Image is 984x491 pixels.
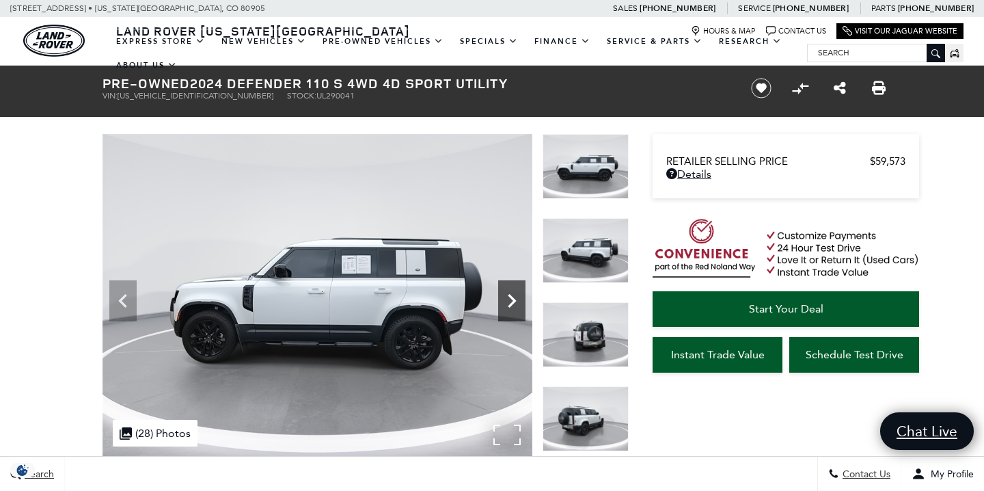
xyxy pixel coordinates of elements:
a: Visit Our Jaguar Website [843,26,957,36]
span: Chat Live [890,422,964,440]
a: [PHONE_NUMBER] [773,3,849,14]
img: Used 2024 Fuji White Land Rover S image 5 [102,134,532,457]
span: Land Rover [US_STATE][GEOGRAPHIC_DATA] [116,23,410,39]
a: Schedule Test Drive [789,337,919,373]
span: UL290041 [316,91,355,101]
img: Used 2024 Fuji White Land Rover S image 5 [543,134,629,199]
span: [US_VEHICLE_IDENTIFICATION_NUMBER] [118,91,273,101]
a: Print this Pre-Owned 2024 Defender 110 S 4WD 4D Sport Utility [872,80,886,96]
span: Contact Us [839,468,890,480]
a: [PHONE_NUMBER] [640,3,715,14]
strong: Pre-Owned [102,74,190,92]
a: Pre-Owned Vehicles [314,29,452,53]
span: My Profile [925,468,974,480]
div: Next [498,280,525,321]
a: Start Your Deal [653,291,919,327]
a: Land Rover [US_STATE][GEOGRAPHIC_DATA] [108,23,418,39]
img: Land Rover [23,25,85,57]
button: Compare Vehicle [790,78,810,98]
span: VIN: [102,91,118,101]
nav: Main Navigation [108,29,807,77]
span: Parts [871,3,896,13]
span: Start Your Deal [749,302,823,315]
div: Previous [109,280,137,321]
a: Chat Live [880,412,974,450]
span: $59,573 [870,155,905,168]
span: Sales [613,3,638,13]
a: About Us [108,53,185,77]
section: Click to Open Cookie Consent Modal [7,463,38,477]
a: Retailer Selling Price $59,573 [666,155,905,168]
a: [STREET_ADDRESS] • [US_STATE][GEOGRAPHIC_DATA], CO 80905 [10,3,265,13]
img: Used 2024 Fuji White Land Rover S image 7 [543,302,629,367]
a: Details [666,168,905,181]
img: Opt-Out Icon [7,463,38,477]
a: Hours & Map [691,26,756,36]
input: Search [808,44,944,61]
img: Used 2024 Fuji White Land Rover S image 8 [543,386,629,451]
button: Open user profile menu [901,457,984,491]
a: Instant Trade Value [653,337,782,373]
a: Share this Pre-Owned 2024 Defender 110 S 4WD 4D Sport Utility [834,80,846,96]
span: Schedule Test Drive [806,348,903,361]
a: Contact Us [766,26,826,36]
a: Finance [526,29,599,53]
a: land-rover [23,25,85,57]
a: Research [711,29,790,53]
span: Stock: [287,91,316,101]
h1: 2024 Defender 110 S 4WD 4D Sport Utility [102,76,728,91]
button: Save vehicle [746,77,776,99]
a: Specials [452,29,526,53]
span: Instant Trade Value [671,348,765,361]
span: Retailer Selling Price [666,155,870,168]
a: Service & Parts [599,29,711,53]
a: EXPRESS STORE [108,29,213,53]
span: Service [738,3,770,13]
img: Used 2024 Fuji White Land Rover S image 6 [543,218,629,283]
a: New Vehicles [213,29,314,53]
a: [PHONE_NUMBER] [898,3,974,14]
div: (28) Photos [113,420,197,447]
